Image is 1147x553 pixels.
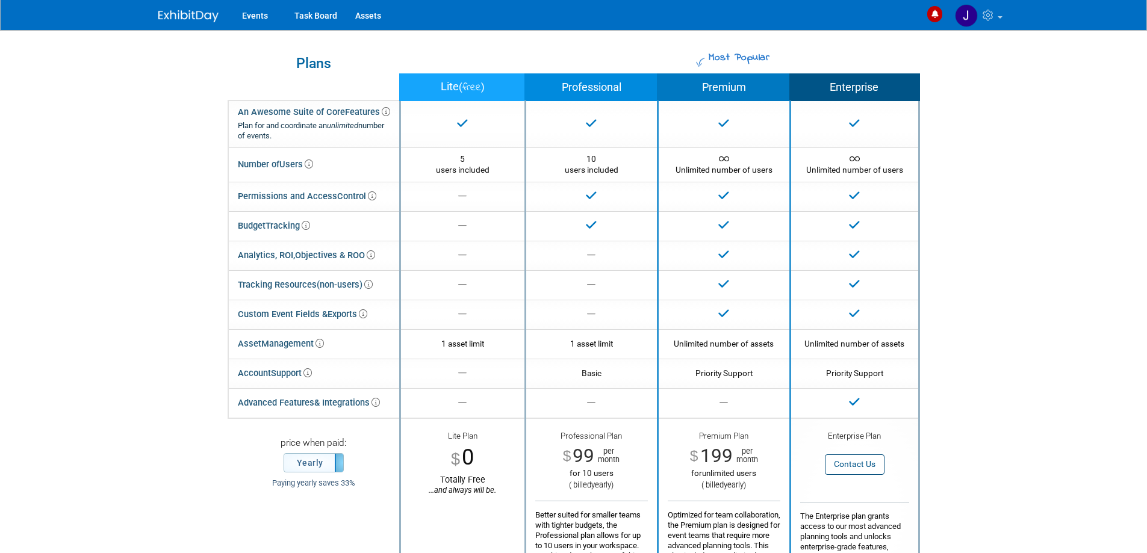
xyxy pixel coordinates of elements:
[535,468,648,478] div: for 10 users
[573,445,594,467] span: 99
[668,368,780,378] div: Priority Support
[238,107,390,141] div: An Awesome Suite of Core
[400,74,525,101] th: Lite
[668,480,780,490] div: ( billed )
[238,121,390,141] div: Plan for and coordinate an number of events.
[237,437,390,453] div: price when paid:
[691,469,702,478] span: for
[690,449,698,464] span: $
[535,153,648,176] div: 10 users included
[462,444,474,470] span: 0
[535,431,648,445] div: Professional Plan
[668,338,780,349] div: Unlimited number of assets
[668,468,780,478] div: unlimited users
[337,191,376,202] span: Control
[238,156,313,173] div: Number of
[724,480,744,489] span: yearly
[535,480,648,490] div: ( billed )
[327,121,358,130] i: unlimited
[238,365,312,382] div: Account
[410,153,515,176] div: 5 users included
[237,478,390,489] div: Paying yearly saves 33%
[459,81,462,93] span: (
[238,394,380,412] div: Advanced Features
[657,74,790,101] th: Premium
[481,81,485,93] span: )
[535,338,648,349] div: 1 asset limit
[696,58,705,67] img: Most Popular
[238,188,376,205] div: Permissions and Access
[238,306,367,323] div: Custom Event Fields &
[261,338,324,349] span: Management
[238,247,375,264] div: Objectives & ROO
[563,449,571,464] span: $
[733,447,758,464] span: per month
[279,159,313,170] span: Users
[955,4,978,27] img: Jennifer Monk
[238,335,324,353] div: Asset
[238,250,295,261] span: Analytics, ROI,
[790,74,919,101] th: Enterprise
[800,338,909,349] div: Unlimited number of assets
[462,79,481,96] span: free
[314,397,380,408] span: & Integrations
[410,474,515,495] div: Totally Free
[271,368,312,378] span: Support
[676,154,772,175] span: Unlimited number of users
[800,368,909,378] div: Priority Support
[825,454,884,474] button: Contact Us
[800,431,909,443] div: Enterprise Plan
[238,217,310,235] div: Budget
[158,10,219,22] img: ExhibitDay
[700,445,733,467] span: 199
[238,276,373,294] div: Tracking Resources
[451,451,460,467] span: $
[806,154,903,175] span: Unlimited number of users
[594,447,620,464] span: per month
[410,486,515,495] div: ...and always will be.
[410,431,515,443] div: Lite Plan
[345,107,390,117] span: Features
[535,368,648,378] div: Basic
[410,338,515,349] div: 1 asset limit
[525,74,657,101] th: Professional
[328,309,367,320] span: Exports
[707,50,769,66] span: Most Popular
[317,279,373,290] span: (non-users)
[266,220,310,231] span: Tracking
[668,431,780,445] div: Premium Plan
[284,454,343,472] label: Yearly
[234,57,393,70] div: Plans
[591,480,611,489] span: yearly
